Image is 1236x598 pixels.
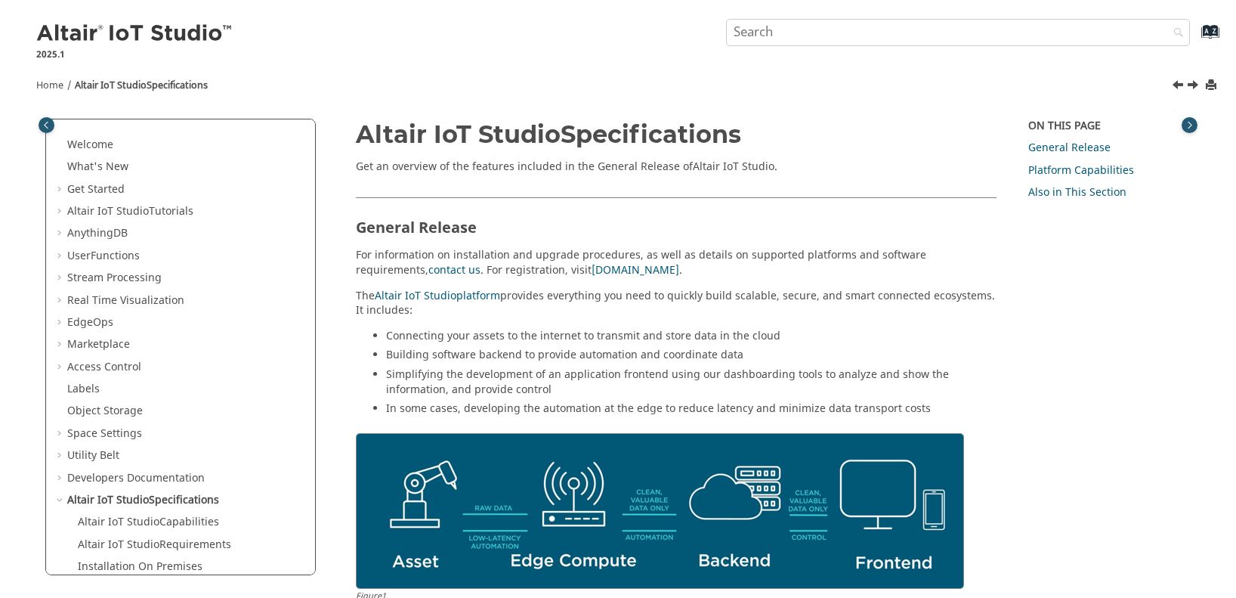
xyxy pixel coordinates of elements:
[36,48,234,61] p: 2025.1
[14,65,1222,100] nav: Tools
[55,271,67,286] span: Expand Stream Processing
[1188,78,1200,96] a: Next topic: Altair IoT Studio Capabilities
[386,401,997,421] li: In some cases, developing the automation at the edge to reduce latency and minimize data transpor...
[67,403,143,419] a: Object Storage
[386,348,997,367] li: Building software backend to provide automation and coordinate data
[67,203,193,219] a: Altair IoT StudioTutorials
[67,426,142,442] a: Space Settings
[428,262,480,278] a: contact us
[55,448,67,463] span: Expand Utility Belt
[1028,140,1111,156] a: General Release
[1028,163,1134,178] a: Platform Capabilities
[67,336,130,352] a: Marketplace
[592,262,679,278] a: [DOMAIN_NAME]
[356,289,997,318] p: The provides everything you need to quickly build scalable, secure, and smart connected ecosystem...
[67,270,162,286] a: Stream Processing
[55,315,67,330] span: Expand EdgeOps
[356,197,997,243] h2: General Release
[1182,117,1197,133] button: Toggle topic table of content
[1173,78,1185,96] a: Previous topic: OAUTH 2.0 Scopes for Altair IoT Studio APIs
[78,537,231,553] a: Altair IoT StudioRequirements
[67,159,128,175] a: What's New
[375,288,456,304] span: Altair IoT Studio
[1154,19,1196,48] button: Search
[55,182,67,197] span: Expand Get Started
[67,225,128,241] a: AnythingDB
[67,492,149,508] span: Altair IoT Studio
[356,248,997,277] p: For information on installation and upgrade procedures, as well as details on supported platforms...
[55,293,67,308] span: Expand Real Time Visualization
[356,160,997,175] p: Get an overview of the features included in the General Release of .
[386,367,997,401] li: Simplifying the development of an application frontend using our dashboarding tools to analyze an...
[91,248,140,264] span: Functions
[55,471,67,486] span: Expand Developers Documentation
[356,121,997,147] h1: Specifications
[67,381,100,397] a: Labels
[55,493,67,508] span: Collapse Altair IoT StudioSpecifications
[55,249,67,264] span: Expand UserFunctions
[67,137,113,153] a: Welcome
[55,360,67,375] span: Expand Access Control
[78,559,202,575] a: Installation On Premises
[55,337,67,352] span: Expand Marketplace
[375,288,500,304] a: Altair IoT Studioplatform
[75,79,147,92] span: Altair IoT Studio
[67,314,113,330] a: EdgeOps
[1177,31,1211,47] a: Go to index terms page
[67,492,219,508] a: Altair IoT StudioSpecifications
[1207,76,1219,96] button: Print this page
[55,426,67,442] span: Expand Space Settings
[67,248,140,264] a: UserFunctions
[726,19,1190,46] input: Search query
[67,448,119,463] a: Utility Belt
[356,119,561,149] span: Altair IoT Studio
[55,226,67,241] span: Expand AnythingDB
[36,22,234,46] img: Altair IoT Studio
[55,204,67,219] span: Expand Altair IoT StudioTutorials
[1028,119,1191,134] div: On this page
[78,537,159,553] span: Altair IoT Studio
[67,293,184,308] a: Real Time Visualization
[75,79,208,92] a: Altair IoT StudioSpecifications
[67,203,149,219] span: Altair IoT Studio
[67,470,205,486] a: Developers Documentation
[67,181,125,197] a: Get Started
[55,138,306,596] ul: Table of Contents
[78,514,159,530] span: Altair IoT Studio
[39,117,54,133] button: Toggle publishing table of content
[36,79,63,92] a: Home
[78,514,219,530] a: Altair IoT StudioCapabilities
[693,159,774,175] span: Altair IoT Studio
[1028,184,1126,200] a: Also in This Section
[67,359,141,375] a: Access Control
[356,433,964,589] img: graphic_overview.png
[386,329,997,349] li: Connecting your assets to the internet to transmit and store data in the cloud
